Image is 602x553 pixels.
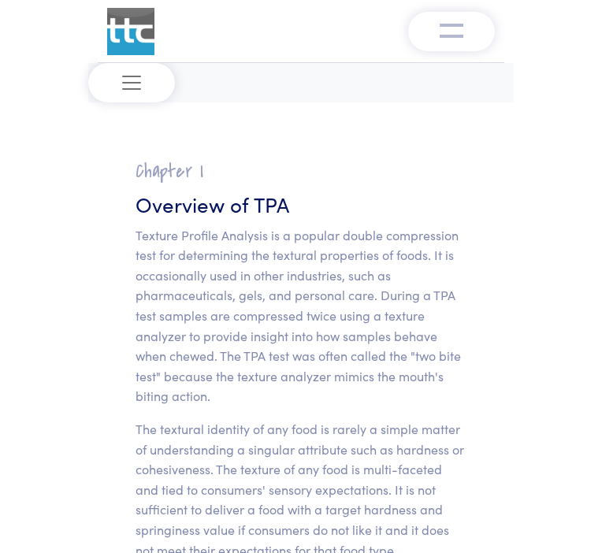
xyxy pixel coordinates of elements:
img: menu-v1.0.png [440,20,463,39]
button: Toggle navigation [88,63,175,102]
button: Toggle navigation [408,12,495,51]
h2: Chapter I [136,159,466,184]
p: Texture Profile Analysis is a popular double compression test for determining the textural proper... [136,225,466,406]
img: ttc_logo_1x1_v1.0.png [107,8,154,55]
h3: Overview of TPA [136,190,466,218]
